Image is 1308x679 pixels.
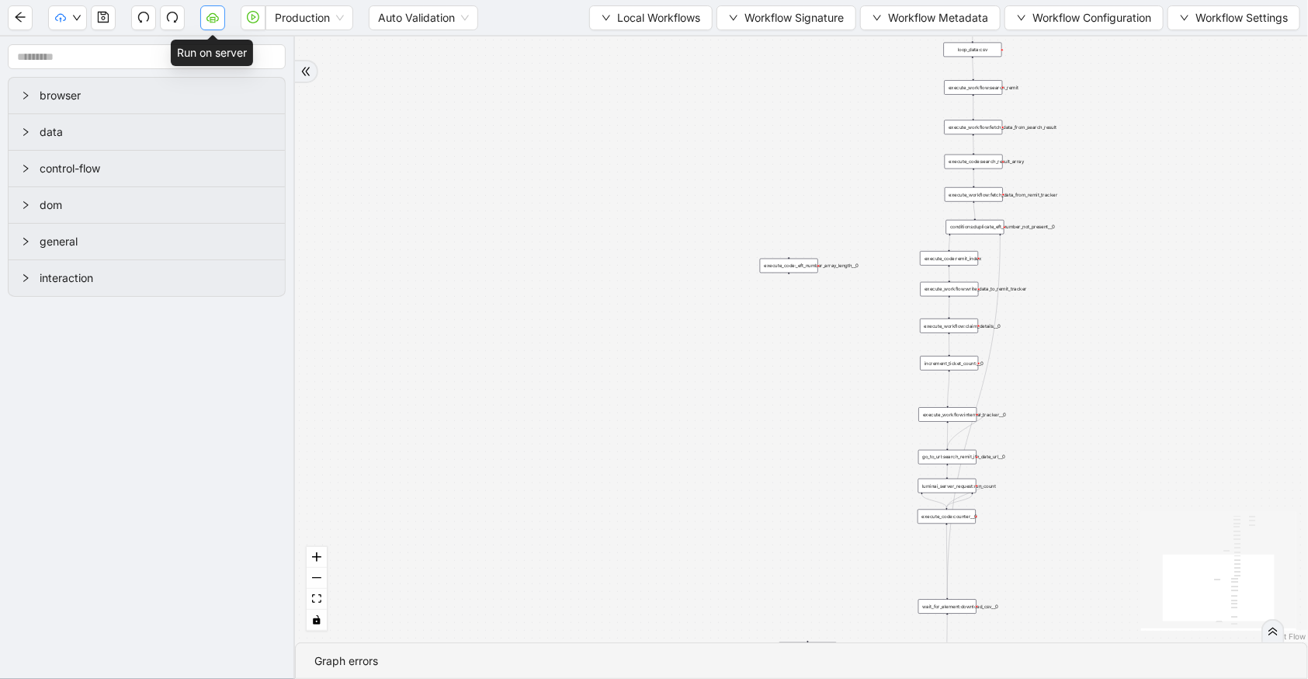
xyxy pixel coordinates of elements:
button: downWorkflow Settings [1167,5,1300,30]
span: down [72,13,82,23]
div: execute_code:_eft_number_array_length__0 [760,259,818,273]
span: cloud-server [206,11,219,23]
span: right [21,164,30,173]
button: downWorkflow Configuration [1004,5,1164,30]
div: execute_workflow:write_data_to_remit_tracker [921,282,979,297]
span: play-circle [247,11,259,23]
div: data [9,114,285,150]
div: execute_workflow:fetch_data_from_remit_tracker [945,187,1003,202]
g: Edge from execute_code:counter__0 to wait_for_element:download_csv__0 [947,525,948,598]
span: interaction [40,270,272,287]
div: execute_code:search_result_array [945,155,1003,169]
span: Workflow Settings [1195,9,1288,26]
button: zoom out [307,568,327,589]
div: execute_workflow:internal_tracker__0 [919,407,977,422]
button: downWorkflow Signature [716,5,856,30]
div: loop_data:csv [944,43,1002,57]
span: Workflow Metadata [888,9,988,26]
span: down [729,13,738,23]
div: luminai_server_request:run_count [918,479,977,493]
div: execute_workflow:fetch_data_from_search_result [945,120,1003,135]
span: general [40,233,272,250]
button: zoom in [307,547,327,568]
span: double-right [300,66,311,77]
g: Edge from luminai_server_request:run_count to execute_code:counter__0 [922,494,947,507]
span: double-right [1268,626,1279,637]
span: browser [40,87,272,104]
div: execute_code:remit_index [920,251,978,266]
div: Run on server [171,40,253,66]
span: right [21,91,30,100]
span: right [21,127,30,137]
span: right [21,273,30,283]
div: general [9,224,285,259]
div: go_to_url:search_remit_ith_date_url__0 [918,450,977,465]
span: down [1017,13,1026,23]
span: redo [166,11,179,23]
g: Edge from wait_for_element:download_csv__0 to loop_iterator:csv [947,615,948,660]
button: fit view [307,589,327,610]
button: save [91,5,116,30]
span: Workflow Signature [744,9,844,26]
span: save [97,11,109,23]
span: Workflow Configuration [1032,9,1151,26]
div: Graph errors [314,653,1289,670]
span: control-flow [40,160,272,177]
button: toggle interactivity [307,610,327,631]
div: conditions:duplicate_eft_number_not_present__0 [946,220,1004,235]
a: React Flow attribution [1265,632,1306,641]
span: Local Workflows [617,9,700,26]
span: cloud-upload [55,12,66,23]
g: Edge from conditions:duplicate_eft_number_not_present__0 to execute_code:remit_index [949,235,950,249]
span: Production [275,6,344,30]
g: Edge from increment_ticket_count:__0 to execute_workflow:internal_tracker__0 [948,371,949,406]
div: execute_workflow:search_remit [945,80,1003,95]
button: cloud-server [200,5,225,30]
div: execute_code:counter__0 [918,510,976,524]
div: increment_ticket_count:__0 [921,356,979,371]
g: Edge from execute_workflow:fetch_data_from_remit_tracker to conditions:duplicate_eft_number_not_p... [974,203,976,218]
span: right [21,237,30,246]
button: arrow-left [8,5,33,30]
span: dom [40,197,272,214]
div: execute_code:_eft_number_array_length__0plus-circle [760,259,818,273]
span: undo [137,11,150,23]
button: downLocal Workflows [589,5,713,30]
button: undo [131,5,156,30]
span: right [21,200,30,210]
button: play-circle [241,5,265,30]
div: dom [9,187,285,223]
div: browser [9,78,285,113]
span: arrow-left [14,11,26,23]
div: wait_for_element:download_csv__0 [918,600,977,615]
button: cloud-uploaddown [48,5,87,30]
g: Edge from execute_workflow:internal_tracker__0 to go_to_url:search_remit_ith_date_url__0 [948,414,984,448]
span: data [40,124,272,141]
button: downWorkflow Metadata [860,5,1001,30]
span: Auto Validation [378,6,469,30]
div: control-flow [9,151,285,186]
div: execute_workflow:claim_details__0 [920,319,978,333]
g: Edge from loop_data:csv to execute_workflow:search_remit [973,58,973,78]
div: interaction [9,260,285,296]
span: down [1180,13,1189,23]
button: redo [160,5,185,30]
span: down [873,13,882,23]
g: Edge from luminai_server_request:run_count to execute_code:counter__0 [947,486,984,507]
span: down [602,13,611,23]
